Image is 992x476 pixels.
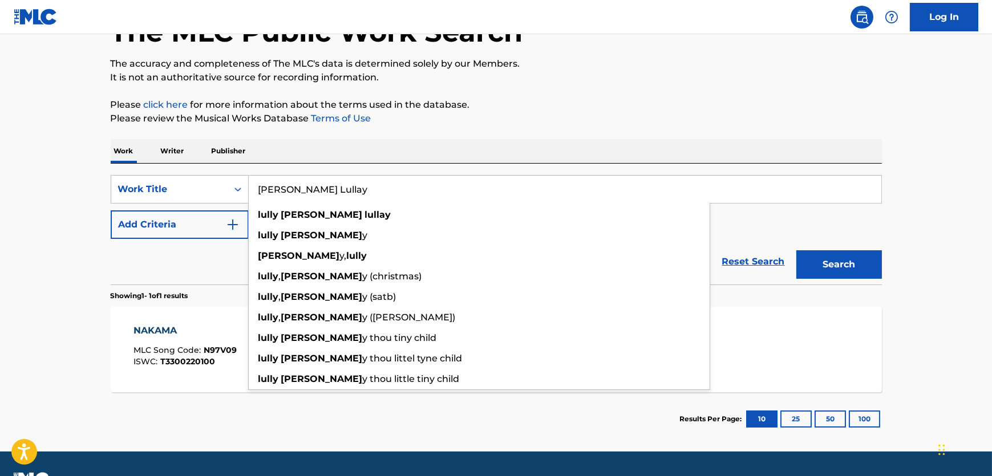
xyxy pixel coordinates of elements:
strong: lullay [365,209,391,220]
strong: [PERSON_NAME] [281,332,363,343]
strong: lully [258,312,279,323]
span: , [279,312,281,323]
a: Reset Search [716,249,791,274]
strong: [PERSON_NAME] [281,353,363,364]
img: search [855,10,869,24]
iframe: Chat Widget [935,421,992,476]
strong: [PERSON_NAME] [281,230,363,241]
a: Terms of Use [309,113,371,124]
span: N97V09 [204,345,237,355]
p: Please review the Musical Works Database [111,112,882,125]
span: y ([PERSON_NAME]) [363,312,456,323]
img: help [885,10,898,24]
form: Search Form [111,175,882,284]
span: MLC Song Code : [133,345,204,355]
a: NAKAMAMLC Song Code:N97V09ISWC:T3300220100Writers (1)[PERSON_NAME] [PERSON_NAME]Recording Artists... [111,307,882,392]
div: Work Title [118,182,221,196]
span: y thou tiny child [363,332,437,343]
p: Showing 1 - 1 of 1 results [111,291,188,301]
div: Help [880,6,903,29]
button: Search [796,250,882,279]
p: Work [111,139,137,163]
img: 9d2ae6d4665cec9f34b9.svg [226,218,240,231]
span: , [279,291,281,302]
span: y (christmas) [363,271,422,282]
strong: lully [258,271,279,282]
button: 25 [780,410,812,428]
span: T3300220100 [160,356,215,367]
span: y thou little tiny child [363,373,460,384]
strong: [PERSON_NAME] [281,209,363,220]
strong: lully [258,332,279,343]
p: Results Per Page: [680,414,745,424]
strong: [PERSON_NAME] [281,271,363,282]
strong: [PERSON_NAME] [281,373,363,384]
p: The accuracy and completeness of The MLC's data is determined solely by our Members. [111,57,882,71]
strong: [PERSON_NAME] [258,250,340,261]
button: 50 [815,410,846,428]
span: y [363,230,368,241]
strong: lully [258,291,279,302]
span: ISWC : [133,356,160,367]
span: , [279,271,281,282]
strong: lully [258,353,279,364]
a: Log In [910,3,978,31]
a: click here [144,99,188,110]
p: Writer [157,139,188,163]
div: Drag [938,433,945,467]
strong: [PERSON_NAME] [281,291,363,302]
a: Public Search [851,6,873,29]
strong: lully [258,209,279,220]
span: y, [340,250,347,261]
p: It is not an authoritative source for recording information. [111,71,882,84]
span: y (satb) [363,291,396,302]
strong: lully [258,373,279,384]
button: 100 [849,410,880,428]
div: NAKAMA [133,324,237,337]
strong: lully [258,230,279,241]
strong: lully [347,250,367,261]
strong: [PERSON_NAME] [281,312,363,323]
button: 10 [746,410,778,428]
p: Publisher [208,139,249,163]
p: Please for more information about the terms used in the database. [111,98,882,112]
button: Add Criteria [111,210,249,239]
span: y thou littel tyne child [363,353,463,364]
img: MLC Logo [14,9,58,25]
